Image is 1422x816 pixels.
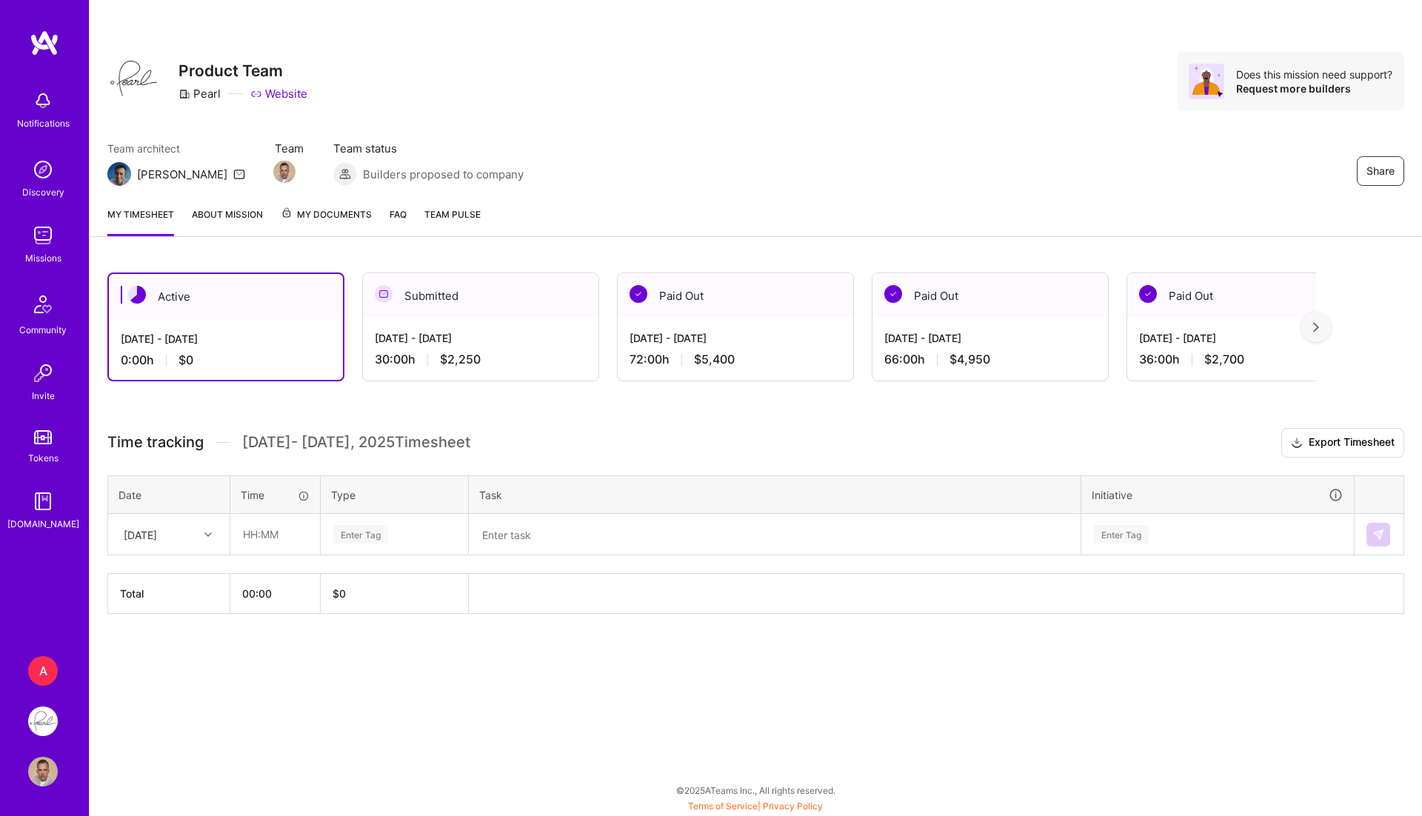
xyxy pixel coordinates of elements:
i: icon Chevron [204,531,212,538]
img: Active [128,286,146,304]
a: Pearl: Product Team [24,706,61,736]
div: Enter Tag [333,523,388,546]
a: Team Member Avatar [275,159,294,184]
div: 72:00 h [630,352,841,367]
th: Type [321,475,469,514]
img: tokens [34,430,52,444]
img: Paid Out [1139,285,1157,303]
a: Team Pulse [424,207,481,236]
span: Time tracking [107,433,204,452]
div: Paid Out [1127,273,1363,318]
th: 00:00 [230,574,321,614]
img: bell [28,86,58,116]
i: icon Download [1291,435,1303,451]
a: Website [250,86,307,101]
div: Paid Out [872,273,1108,318]
span: | [688,800,823,812]
div: 30:00 h [375,352,587,367]
div: [DOMAIN_NAME] [7,516,79,532]
span: $5,400 [694,352,735,367]
i: icon Mail [233,168,245,180]
div: Pearl [178,86,221,101]
span: $ 0 [333,587,346,600]
span: $2,250 [440,352,481,367]
a: Terms of Service [688,800,758,812]
a: About Mission [192,207,263,236]
img: Avatar [1189,64,1224,99]
th: Task [469,475,1081,514]
div: [DATE] - [DATE] [1139,330,1351,346]
a: My Documents [281,207,372,236]
img: logo [30,30,59,56]
img: Submitted [375,285,393,303]
div: Paid Out [618,273,853,318]
span: Team Pulse [424,209,481,220]
div: Community [19,322,67,338]
span: Builders proposed to company [363,167,524,182]
div: 66:00 h [884,352,1096,367]
div: Does this mission need support? [1236,67,1392,81]
img: Paid Out [630,285,647,303]
div: © 2025 ATeams Inc., All rights reserved. [89,772,1422,809]
a: My timesheet [107,207,174,236]
button: Share [1357,156,1404,186]
div: Discovery [22,184,64,200]
span: My Documents [281,207,372,223]
div: [DATE] - [DATE] [630,330,841,346]
div: [DATE] - [DATE] [121,331,331,347]
div: Time [241,487,310,503]
img: Company Logo [107,52,161,105]
span: $0 [178,352,193,368]
div: Notifications [17,116,70,131]
input: HH:MM [231,515,319,554]
div: [PERSON_NAME] [137,167,227,182]
i: icon CompanyGray [178,88,190,100]
div: Initiative [1092,486,1343,504]
div: Tokens [28,450,59,466]
span: Team architect [107,141,245,156]
a: A [24,656,61,686]
span: Share [1366,164,1395,178]
img: Community [25,287,61,322]
span: Team status [333,141,524,156]
img: Pearl: Product Team [28,706,58,736]
img: Invite [28,358,58,388]
button: Export Timesheet [1281,428,1404,458]
div: Missions [25,250,61,266]
span: $2,700 [1204,352,1244,367]
div: Submitted [363,273,598,318]
img: Team Member Avatar [273,161,296,183]
div: A [28,656,58,686]
div: [DATE] [124,526,157,542]
img: teamwork [28,221,58,250]
div: Active [109,274,343,319]
a: Privacy Policy [763,800,823,812]
a: User Avatar [24,757,61,786]
img: discovery [28,155,58,184]
img: Paid Out [884,285,902,303]
img: Builders proposed to company [333,162,357,186]
div: Request more builders [1236,81,1392,96]
span: $4,950 [949,352,990,367]
div: Enter Tag [1094,523,1149,546]
h3: Product Team [178,61,307,80]
img: User Avatar [28,757,58,786]
div: [DATE] - [DATE] [375,330,587,346]
img: right [1313,322,1319,332]
div: [DATE] - [DATE] [884,330,1096,346]
img: Team Architect [107,162,131,186]
th: Total [108,574,230,614]
div: Invite [32,388,55,404]
img: Submit [1372,529,1384,541]
a: FAQ [390,207,407,236]
span: [DATE] - [DATE] , 2025 Timesheet [242,433,470,452]
span: Team [275,141,304,156]
img: guide book [28,486,58,516]
th: Date [108,475,230,514]
div: 36:00 h [1139,352,1351,367]
div: 0:00 h [121,352,331,368]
